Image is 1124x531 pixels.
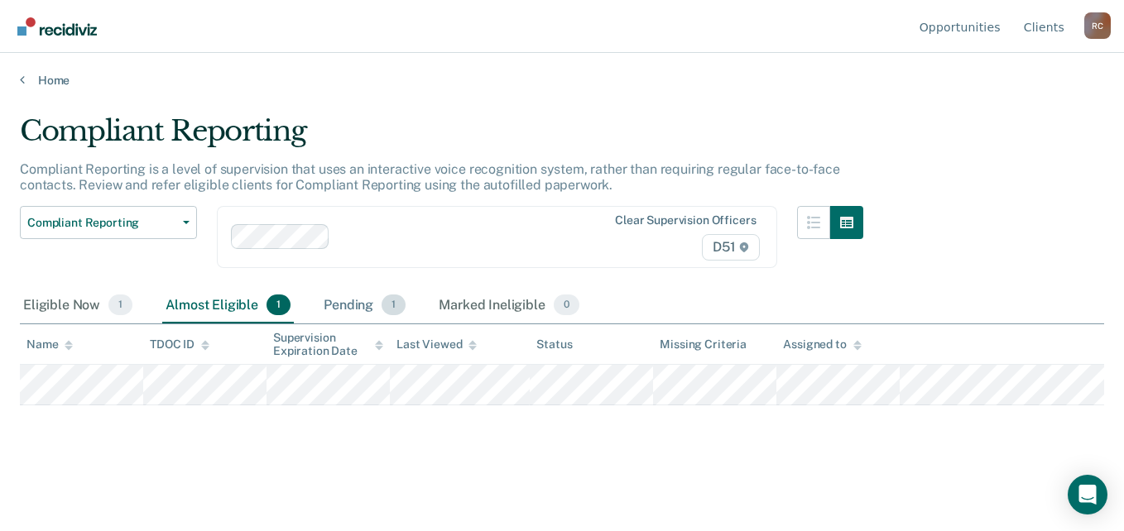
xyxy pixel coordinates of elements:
span: 1 [382,294,406,316]
div: Eligible Now1 [20,288,136,324]
div: Open Intercom Messenger [1068,475,1107,514]
img: Recidiviz [17,17,97,36]
a: Home [20,73,1104,88]
p: Compliant Reporting is a level of supervision that uses an interactive voice recognition system, ... [20,161,840,193]
div: Clear supervision officers [615,213,756,227]
span: 1 [267,294,291,316]
div: Marked Ineligible0 [435,288,583,324]
div: Assigned to [783,337,861,352]
span: 1 [108,294,132,316]
div: Last Viewed [396,337,477,352]
div: Pending1 [320,288,409,324]
div: Supervision Expiration Date [273,331,383,359]
span: 0 [554,294,579,316]
div: Name [26,337,73,352]
div: Status [536,337,572,352]
div: Missing Criteria [660,337,747,352]
span: Compliant Reporting [27,216,176,230]
div: TDOC ID [150,337,209,352]
span: D51 [702,234,759,261]
button: Compliant Reporting [20,206,197,239]
div: Almost Eligible1 [162,288,294,324]
div: R C [1084,12,1111,39]
div: Compliant Reporting [20,114,863,161]
button: Profile dropdown button [1084,12,1111,39]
